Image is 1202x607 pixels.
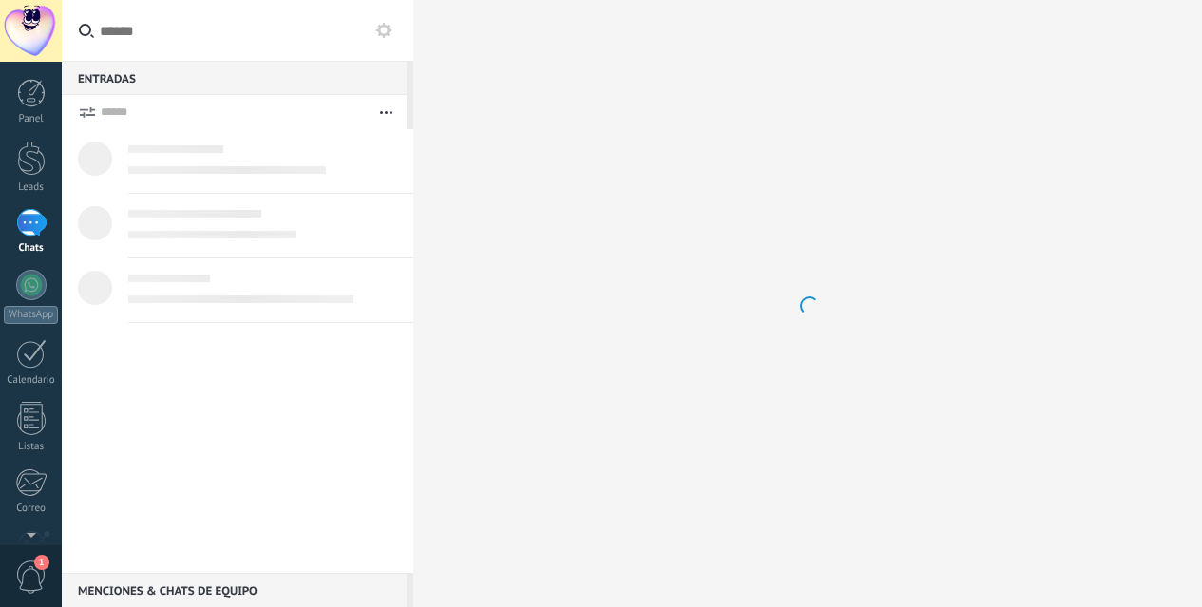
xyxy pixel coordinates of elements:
div: Chats [4,242,59,255]
div: Correo [4,503,59,515]
div: Calendario [4,374,59,387]
div: Listas [4,441,59,453]
div: Panel [4,113,59,125]
div: Leads [4,181,59,194]
button: Más [366,95,407,129]
div: WhatsApp [4,306,58,324]
div: Menciones & Chats de equipo [62,573,407,607]
span: 1 [34,555,49,570]
div: Entradas [62,61,407,95]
